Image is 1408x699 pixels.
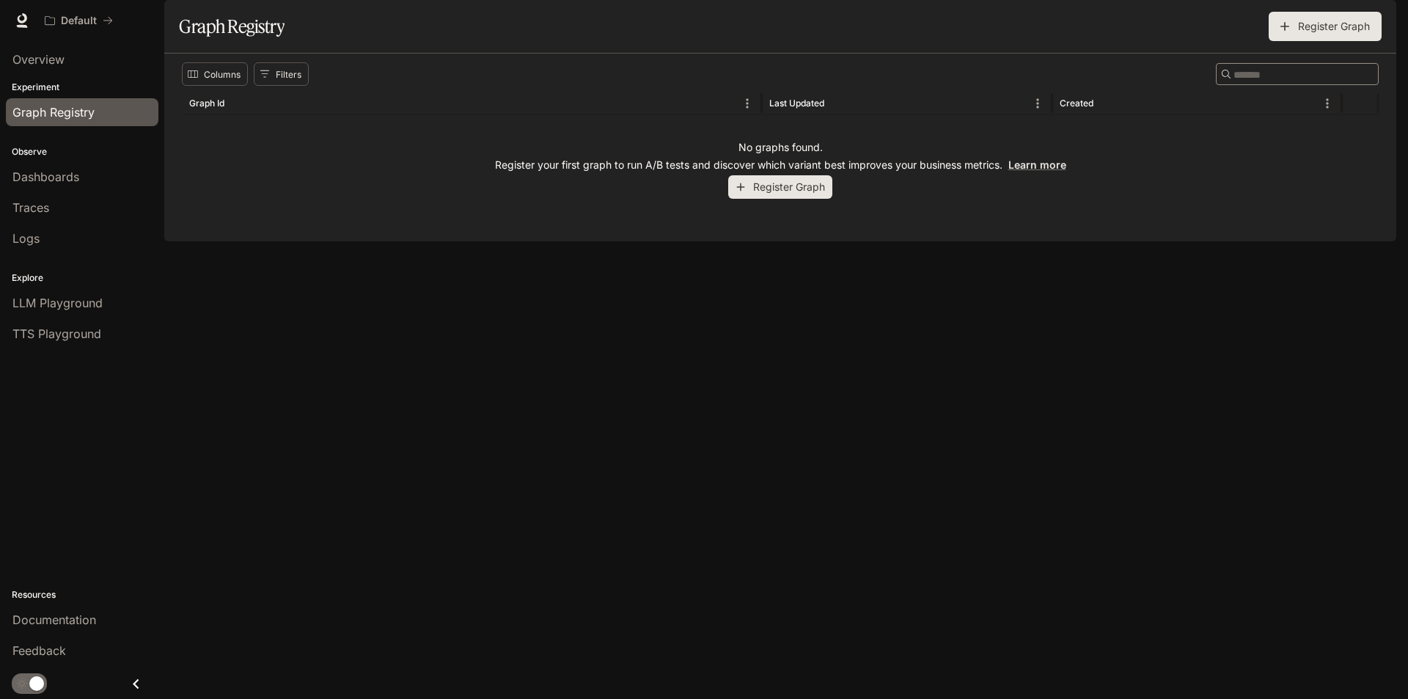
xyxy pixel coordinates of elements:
[738,140,823,155] p: No graphs found.
[1316,92,1338,114] button: Menu
[182,62,248,86] button: Select columns
[1095,92,1117,114] button: Sort
[736,92,758,114] button: Menu
[179,12,285,41] h1: Graph Registry
[38,6,120,35] button: All workspaces
[61,15,97,27] p: Default
[189,98,224,109] div: Graph Id
[728,175,832,200] button: Register Graph
[1216,63,1379,85] div: Search
[1027,92,1049,114] button: Menu
[769,98,824,109] div: Last Updated
[1060,98,1093,109] div: Created
[1269,12,1382,41] button: Register Graph
[495,158,1066,172] p: Register your first graph to run A/B tests and discover which variant best improves your business...
[226,92,248,114] button: Sort
[826,92,848,114] button: Sort
[1008,158,1066,171] a: Learn more
[254,62,309,86] button: Show filters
